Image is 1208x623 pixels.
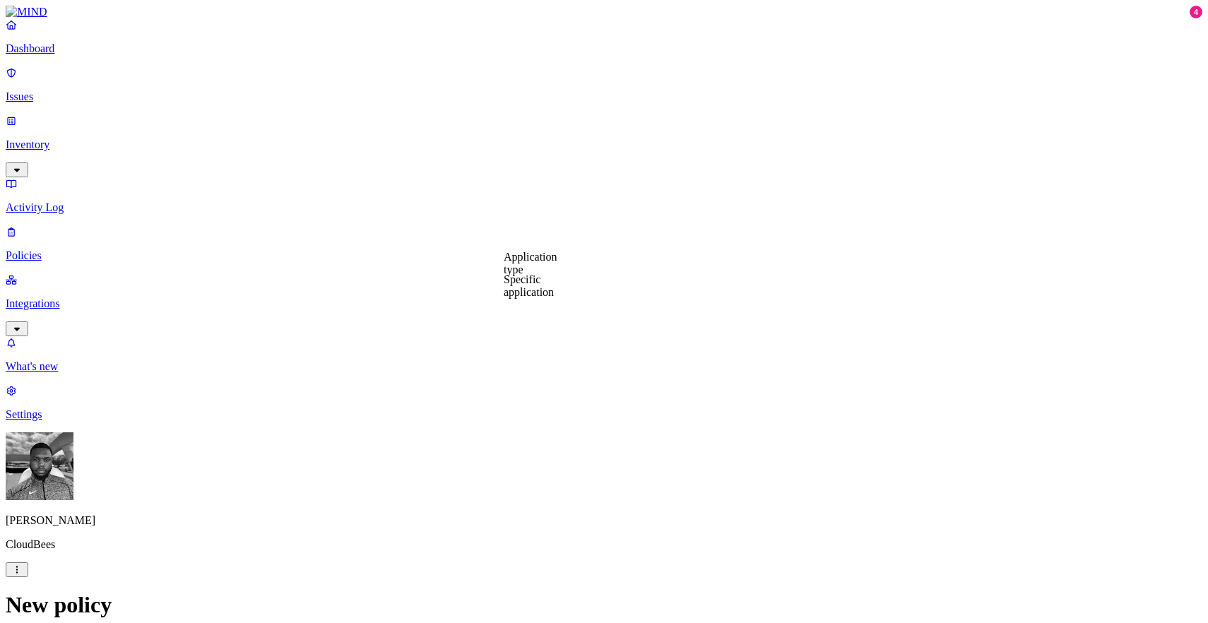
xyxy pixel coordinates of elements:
[6,90,1202,103] p: Issues
[6,514,1202,527] p: [PERSON_NAME]
[504,251,557,275] label: Application type
[6,592,1202,618] h1: New policy
[6,201,1202,214] p: Activity Log
[6,297,1202,310] p: Integrations
[6,6,1202,18] a: MIND
[1190,6,1202,18] div: 4
[6,18,1202,55] a: Dashboard
[6,408,1202,421] p: Settings
[6,42,1202,55] p: Dashboard
[504,273,554,298] label: Specific application
[6,360,1202,373] p: What's new
[6,432,73,500] img: Cameron White
[6,249,1202,262] p: Policies
[6,138,1202,151] p: Inventory
[6,225,1202,262] a: Policies
[6,336,1202,373] a: What's new
[6,538,1202,551] p: CloudBees
[6,6,47,18] img: MIND
[6,273,1202,334] a: Integrations
[6,66,1202,103] a: Issues
[6,114,1202,175] a: Inventory
[6,384,1202,421] a: Settings
[6,177,1202,214] a: Activity Log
